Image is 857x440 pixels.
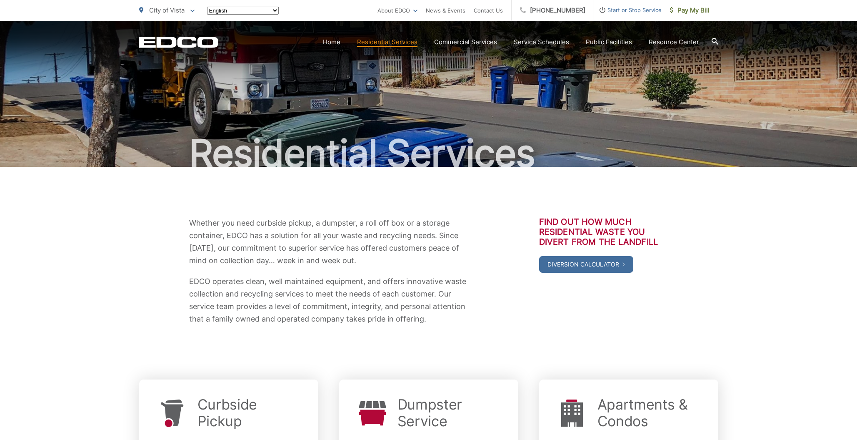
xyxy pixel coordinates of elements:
a: News & Events [426,5,465,15]
a: Public Facilities [586,37,632,47]
a: Contact Us [474,5,503,15]
span: City of Vista [149,6,185,14]
a: Resource Center [649,37,699,47]
select: Select a language [207,7,279,15]
a: Commercial Services [434,37,497,47]
a: Dumpster Service [397,396,502,430]
a: EDCD logo. Return to the homepage. [139,36,218,48]
p: Whether you need curbside pickup, a dumpster, a roll off box or a storage container, EDCO has a s... [189,217,468,267]
a: Curbside Pickup [197,396,302,430]
a: Apartments & Condos [597,396,702,430]
span: Pay My Bill [670,5,710,15]
a: About EDCO [377,5,417,15]
h1: Residential Services [139,133,718,174]
a: Home [323,37,340,47]
p: EDCO operates clean, well maintained equipment, and offers innovative waste collection and recycl... [189,275,468,325]
a: Residential Services [357,37,417,47]
a: Service Schedules [514,37,569,47]
a: Diversion Calculator [539,256,633,273]
h3: Find out how much residential waste you divert from the landfill [539,217,668,247]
